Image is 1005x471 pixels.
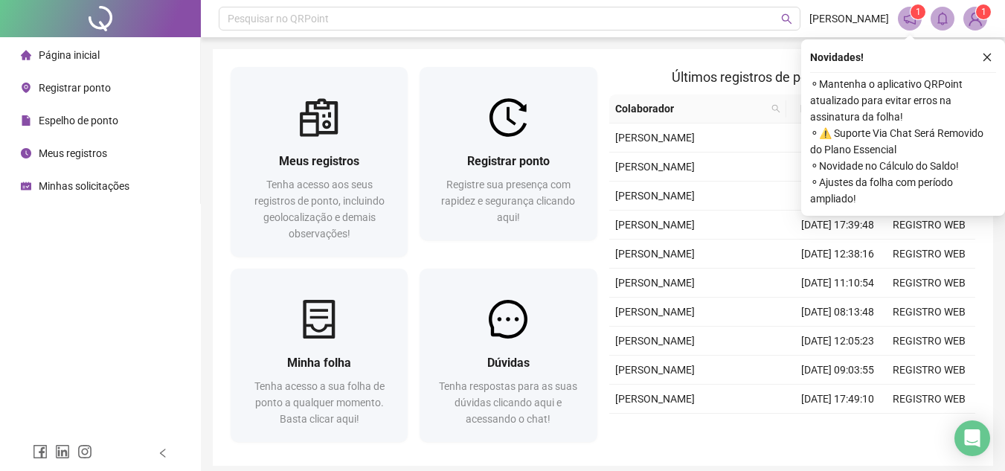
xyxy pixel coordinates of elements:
td: [DATE] 09:03:55 [792,356,884,385]
span: Data/Hora [792,100,857,117]
span: search [771,104,780,113]
span: 1 [981,7,986,17]
span: Colaborador [615,100,766,117]
span: linkedin [55,444,70,459]
sup: Atualize o seu contato no menu Meus Dados [976,4,991,19]
span: file [21,115,31,126]
td: [DATE] 08:15:36 [792,182,884,211]
th: Data/Hora [786,94,875,124]
span: [PERSON_NAME] [615,161,695,173]
span: [PERSON_NAME] [615,132,695,144]
span: ⚬ Novidade no Cálculo do Saldo! [810,158,996,174]
span: [PERSON_NAME] [615,335,695,347]
span: Minha folha [287,356,351,370]
td: [DATE] 11:10:54 [792,269,884,298]
span: Espelho de ponto [39,115,118,126]
span: Tenha acesso a sua folha de ponto a qualquer momento. Basta clicar aqui! [254,380,385,425]
span: Página inicial [39,49,100,61]
td: [DATE] 17:39:48 [792,211,884,240]
span: clock-circle [21,148,31,158]
span: [PERSON_NAME] [809,10,889,27]
span: instagram [77,444,92,459]
span: Dúvidas [487,356,530,370]
span: Tenha acesso aos seus registros de ponto, incluindo geolocalização e demais observações! [254,179,385,240]
span: left [158,448,168,458]
span: Novidades ! [810,49,864,65]
span: ⚬ Mantenha o aplicativo QRPoint atualizado para evitar erros na assinatura da folha! [810,76,996,125]
td: [DATE] 08:13:48 [792,298,884,327]
div: Open Intercom Messenger [954,420,990,456]
td: REGISTRO WEB [884,240,975,269]
span: Registrar ponto [39,82,111,94]
td: [DATE] 12:38:16 [792,240,884,269]
span: ⚬ ⚠️ Suporte Via Chat Será Removido do Plano Essencial [810,125,996,158]
span: search [768,97,783,120]
td: [DATE] 12:35:46 [792,124,884,153]
span: bell [936,12,949,25]
span: [PERSON_NAME] [615,393,695,405]
a: Minha folhaTenha acesso a sua folha de ponto a qualquer momento. Basta clicar aqui! [231,269,408,442]
td: REGISTRO WEB [884,269,975,298]
span: [PERSON_NAME] [615,248,695,260]
span: [PERSON_NAME] [615,190,695,202]
span: Últimos registros de ponto sincronizados [672,69,912,85]
span: 1 [916,7,921,17]
td: REGISTRO WEB [884,414,975,443]
span: [PERSON_NAME] [615,219,695,231]
span: home [21,50,31,60]
td: REGISTRO WEB [884,385,975,414]
span: search [781,13,792,25]
td: [DATE] 12:05:23 [792,327,884,356]
span: Minhas solicitações [39,180,129,192]
td: REGISTRO WEB [884,356,975,385]
span: Tenha respostas para as suas dúvidas clicando aqui e acessando o chat! [439,380,577,425]
a: Registrar pontoRegistre sua presença com rapidez e segurança clicando aqui! [420,67,597,240]
span: facebook [33,444,48,459]
span: Meus registros [279,154,359,168]
span: Meus registros [39,147,107,159]
span: close [982,52,992,63]
sup: 1 [911,4,925,19]
td: [DATE] 11:14:18 [792,153,884,182]
span: [PERSON_NAME] [615,306,695,318]
td: [DATE] 17:49:10 [792,385,884,414]
span: ⚬ Ajustes da folha com período ampliado! [810,174,996,207]
span: [PERSON_NAME] [615,364,695,376]
a: DúvidasTenha respostas para as suas dúvidas clicando aqui e acessando o chat! [420,269,597,442]
span: Registre sua presença com rapidez e segurança clicando aqui! [441,179,575,223]
span: [PERSON_NAME] [615,277,695,289]
td: [DATE] 12:37:36 [792,414,884,443]
span: Registrar ponto [467,154,550,168]
span: schedule [21,181,31,191]
span: notification [903,12,916,25]
span: environment [21,83,31,93]
td: REGISTRO WEB [884,327,975,356]
a: Meus registrosTenha acesso aos seus registros de ponto, incluindo geolocalização e demais observa... [231,67,408,257]
td: REGISTRO WEB [884,298,975,327]
img: 84436 [964,7,986,30]
td: REGISTRO WEB [884,211,975,240]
